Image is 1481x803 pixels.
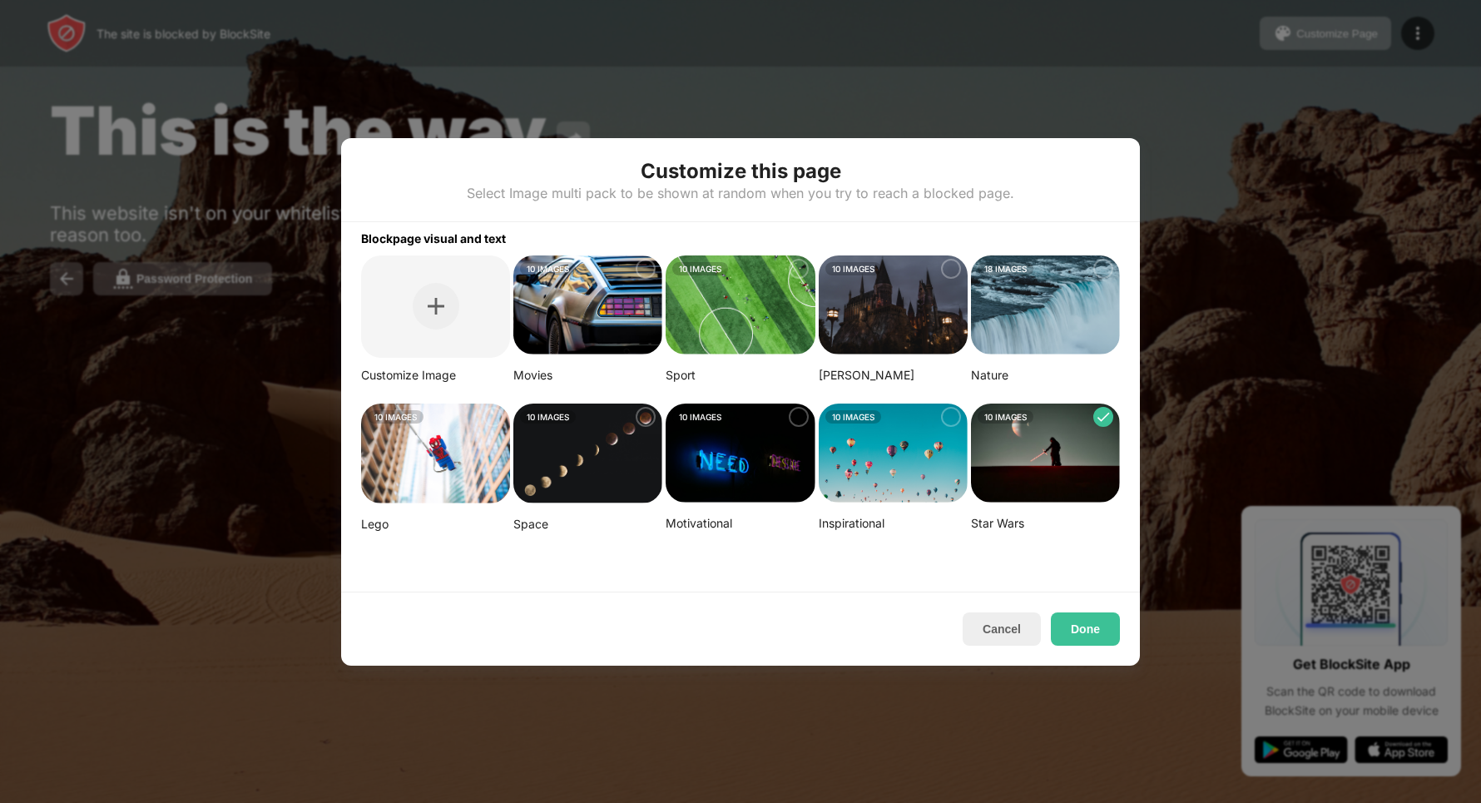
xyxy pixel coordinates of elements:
[666,404,815,503] img: alexis-fauvet-qfWf9Muwp-c-unsplash-small.png
[819,516,968,531] div: Inspirational
[971,255,1120,355] img: aditya-chinchure-LtHTe32r_nA-unsplash.png
[819,404,968,503] img: ian-dooley-DuBNA1QMpPA-unsplash-small.png
[819,368,968,383] div: [PERSON_NAME]
[513,368,662,383] div: Movies
[368,410,423,424] div: 10 IMAGES
[520,262,576,275] div: 10 IMAGES
[520,410,576,424] div: 10 IMAGES
[361,368,510,383] div: Customize Image
[971,516,1120,531] div: Star Wars
[666,255,815,355] img: jeff-wang-p2y4T4bFws4-unsplash-small.png
[825,262,881,275] div: 10 IMAGES
[1051,612,1120,646] button: Done
[513,404,662,504] img: linda-xu-KsomZsgjLSA-unsplash.png
[672,262,728,275] div: 10 IMAGES
[513,517,662,532] div: Space
[1095,409,1112,425] img: check.svg
[971,368,1120,383] div: Nature
[963,612,1041,646] button: Cancel
[666,368,815,383] div: Sport
[971,404,1120,503] img: image-22-small.png
[513,255,662,355] img: image-26.png
[978,262,1033,275] div: 18 IMAGES
[672,410,728,424] div: 10 IMAGES
[666,516,815,531] div: Motivational
[361,404,510,503] img: mehdi-messrro-gIpJwuHVwt0-unsplash-small.png
[467,185,1014,201] div: Select Image multi pack to be shown at random when you try to reach a blocked page.
[341,222,1140,245] div: Blockpage visual and text
[641,158,841,185] div: Customize this page
[361,517,510,532] div: Lego
[819,255,968,355] img: aditya-vyas-5qUJfO4NU4o-unsplash-small.png
[825,410,881,424] div: 10 IMAGES
[978,410,1033,424] div: 10 IMAGES
[428,298,444,315] img: plus.svg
